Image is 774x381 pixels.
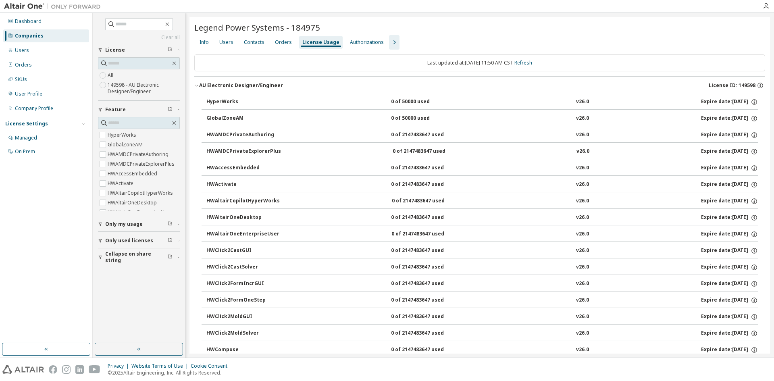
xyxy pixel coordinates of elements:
[206,115,279,122] div: GlobalZoneAM
[576,148,589,155] div: v26.0
[576,131,589,139] div: v26.0
[701,264,758,271] div: Expire date: [DATE]
[392,198,464,205] div: 0 of 2147483647 used
[206,198,280,205] div: HWAltairCopilotHyperWorks
[75,365,84,374] img: linkedin.svg
[391,131,464,139] div: 0 of 2147483647 used
[62,365,71,374] img: instagram.svg
[108,369,232,376] p: © 2025 Altair Engineering, Inc. All Rights Reserved.
[98,41,180,59] button: License
[393,148,465,155] div: 0 of 2147483647 used
[191,363,232,369] div: Cookie Consent
[391,164,464,172] div: 0 of 2147483647 used
[350,39,384,46] div: Authorizations
[168,47,173,53] span: Clear filter
[206,164,279,172] div: HWAccessEmbedded
[206,297,279,304] div: HWClick2FormOneStep
[391,297,464,304] div: 0 of 2147483647 used
[206,98,279,106] div: HyperWorks
[701,148,758,155] div: Expire date: [DATE]
[108,169,159,179] label: HWAccessEmbedded
[105,251,168,264] span: Collapse on share string
[701,346,758,354] div: Expire date: [DATE]
[206,148,281,155] div: HWAMDCPrivateExplorerPlus
[206,291,758,309] button: HWClick2FormOneStep0 of 2147483647 usedv26.0Expire date:[DATE]
[206,275,758,293] button: HWClick2FormIncrGUI0 of 2147483647 usedv26.0Expire date:[DATE]
[108,198,158,208] label: HWAltairOneDesktop
[701,115,758,122] div: Expire date: [DATE]
[2,365,44,374] img: altair_logo.svg
[701,297,758,304] div: Expire date: [DATE]
[194,77,765,94] button: AU Electronic Designer/EngineerLicense ID: 149598
[576,231,589,238] div: v26.0
[576,330,589,337] div: v26.0
[206,325,758,342] button: HWClick2MoldSolver0 of 2147483647 usedv26.0Expire date:[DATE]
[206,93,758,111] button: HyperWorks0 of 50000 usedv26.0Expire date:[DATE]
[108,363,131,369] div: Privacy
[15,33,44,39] div: Companies
[576,297,589,304] div: v26.0
[576,214,589,221] div: v26.0
[98,215,180,233] button: Only my usage
[15,47,29,54] div: Users
[98,101,180,119] button: Feature
[576,313,589,321] div: v26.0
[5,121,48,127] div: License Settings
[576,264,589,271] div: v26.0
[108,150,170,159] label: HWAMDCPrivateAuthoring
[206,126,758,144] button: HWAMDCPrivateAuthoring0 of 2147483647 usedv26.0Expire date:[DATE]
[391,181,464,188] div: 0 of 2147483647 used
[391,214,464,221] div: 0 of 2147483647 used
[15,105,53,112] div: Company Profile
[391,313,464,321] div: 0 of 2147483647 used
[199,82,283,89] div: AU Electronic Designer/Engineer
[15,135,37,141] div: Managed
[244,39,264,46] div: Contacts
[108,80,180,96] label: 149598 - AU Electronic Designer/Engineer
[576,115,589,122] div: v26.0
[98,248,180,266] button: Collapse on share string
[105,106,126,113] span: Feature
[206,308,758,326] button: HWClick2MoldGUI0 of 2147483647 usedv26.0Expire date:[DATE]
[391,330,464,337] div: 0 of 2147483647 used
[391,231,464,238] div: 0 of 2147483647 used
[206,192,758,210] button: HWAltairCopilotHyperWorks0 of 2147483647 usedv26.0Expire date:[DATE]
[105,47,125,53] span: License
[206,110,758,127] button: GlobalZoneAM0 of 50000 usedv26.0Expire date:[DATE]
[105,221,143,227] span: Only my usage
[168,221,173,227] span: Clear filter
[206,313,279,321] div: HWClick2MoldGUI
[576,198,589,205] div: v26.0
[206,176,758,194] button: HWActivate0 of 2147483647 usedv26.0Expire date:[DATE]
[576,98,589,106] div: v26.0
[701,231,758,238] div: Expire date: [DATE]
[391,264,464,271] div: 0 of 2147483647 used
[576,247,589,254] div: v26.0
[701,280,758,287] div: Expire date: [DATE]
[576,181,589,188] div: v26.0
[701,214,758,221] div: Expire date: [DATE]
[108,130,138,140] label: HyperWorks
[391,280,464,287] div: 0 of 2147483647 used
[98,232,180,250] button: Only used licenses
[391,247,464,254] div: 0 of 2147483647 used
[15,18,42,25] div: Dashboard
[514,59,532,66] a: Refresh
[15,91,42,97] div: User Profile
[206,341,758,359] button: HWCompose0 of 2147483647 usedv26.0Expire date:[DATE]
[4,2,105,10] img: Altair One
[701,247,758,254] div: Expire date: [DATE]
[219,39,233,46] div: Users
[391,346,464,354] div: 0 of 2147483647 used
[206,209,758,227] button: HWAltairOneDesktop0 of 2147483647 usedv26.0Expire date:[DATE]
[576,280,589,287] div: v26.0
[391,98,464,106] div: 0 of 50000 used
[206,159,758,177] button: HWAccessEmbedded0 of 2147483647 usedv26.0Expire date:[DATE]
[576,164,589,172] div: v26.0
[168,237,173,244] span: Clear filter
[206,225,758,243] button: HWAltairOneEnterpriseUser0 of 2147483647 usedv26.0Expire date:[DATE]
[206,214,279,221] div: HWAltairOneDesktop
[168,254,173,260] span: Clear filter
[275,39,292,46] div: Orders
[168,106,173,113] span: Clear filter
